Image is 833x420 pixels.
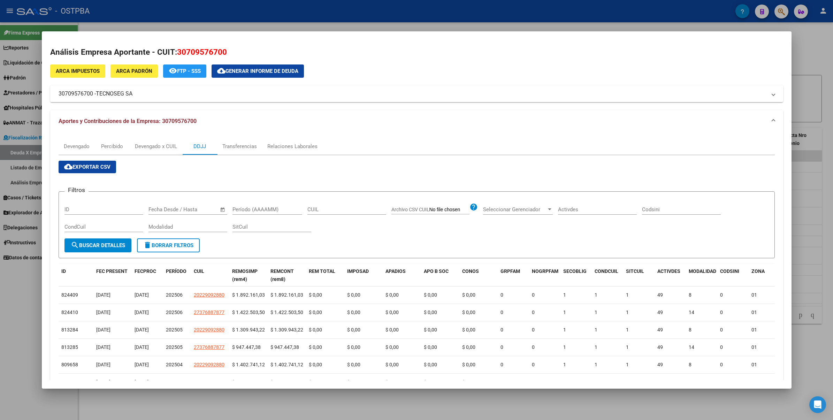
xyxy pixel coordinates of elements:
[135,362,149,367] span: [DATE]
[626,379,629,385] span: 1
[563,379,566,385] span: 1
[689,327,691,333] span: 8
[347,310,360,315] span: $ 0,00
[689,362,691,367] span: 8
[135,143,177,150] div: Devengado x CUIL
[64,143,90,150] div: Devengado
[309,310,322,315] span: $ 0,00
[194,379,224,385] span: 27376887877
[71,241,79,249] mat-icon: search
[385,292,399,298] span: $ 0,00
[689,292,691,298] span: 8
[385,379,399,385] span: $ 0,00
[532,310,535,315] span: 0
[626,292,629,298] span: 1
[462,268,479,274] span: CONOS
[64,164,110,170] span: Exportar CSV
[96,327,110,333] span: [DATE]
[529,264,560,287] datatable-header-cell: NOGRPFAM
[686,264,717,287] datatable-header-cell: MODALIDAD
[657,310,663,315] span: 49
[563,362,566,367] span: 1
[194,292,224,298] span: 20229092880
[59,118,197,124] span: Aportes y Contribuciones de la Empresa: 30709576700
[232,310,265,315] span: $ 1.422.503,50
[309,379,322,385] span: $ 0,00
[193,143,206,150] div: DDJJ
[424,362,437,367] span: $ 0,00
[689,268,716,274] span: MODALIDAD
[177,68,201,75] span: FTP - SSS
[59,161,116,173] button: Exportar CSV
[720,268,739,274] span: CODSINI
[96,292,110,298] span: [DATE]
[347,292,360,298] span: $ 0,00
[135,310,149,315] span: [DATE]
[592,264,623,287] datatable-header-cell: CONDCUIL
[56,68,100,75] span: ARCA Impuestos
[143,242,193,249] span: Borrar Filtros
[166,327,183,333] span: 202505
[163,264,191,287] datatable-header-cell: PERÍODO
[626,310,629,315] span: 1
[270,379,299,385] span: $ 992.312,40
[177,47,227,56] span: 30709576700
[689,379,694,385] span: 14
[751,310,757,315] span: 01
[64,162,72,171] mat-icon: cloud_download
[135,268,156,274] span: FECPROC
[469,203,478,211] mat-icon: help
[424,327,437,333] span: $ 0,00
[424,310,437,315] span: $ 0,00
[309,268,335,274] span: REM TOTAL
[232,362,265,367] span: $ 1.402.741,12
[595,362,597,367] span: 1
[498,264,529,287] datatable-header-cell: GRPFAM
[623,264,655,287] datatable-header-cell: SITCUIL
[267,143,318,150] div: Relaciones Laborales
[385,327,399,333] span: $ 0,00
[50,64,105,77] button: ARCA Impuestos
[232,327,265,333] span: $ 1.309.943,22
[595,327,597,333] span: 1
[344,264,383,287] datatable-header-cell: IMPOSAD
[194,310,224,315] span: 27376887877
[751,379,757,385] span: 01
[720,310,723,315] span: 0
[391,207,429,212] span: Archivo CSV CUIL
[191,264,229,287] datatable-header-cell: CUIL
[309,292,322,298] span: $ 0,00
[59,264,93,287] datatable-header-cell: ID
[135,292,149,298] span: [DATE]
[61,268,66,274] span: ID
[751,362,757,367] span: 01
[421,264,459,287] datatable-header-cell: APO B SOC
[720,362,723,367] span: 0
[385,268,406,274] span: APADIOS
[194,362,224,367] span: 20229092880
[500,268,520,274] span: GRPFAM
[61,379,78,385] span: 809659
[720,327,723,333] span: 0
[749,264,780,287] datatable-header-cell: ZONA
[59,90,766,98] mat-panel-title: 30709576700 -
[459,264,498,287] datatable-header-cell: CONOS
[347,327,360,333] span: $ 0,00
[135,344,149,350] span: [DATE]
[232,268,258,282] span: REMOSIMP (rem4)
[143,241,152,249] mat-icon: delete
[194,327,224,333] span: 20229092880
[626,362,629,367] span: 1
[532,327,535,333] span: 0
[657,344,663,350] span: 49
[560,264,592,287] datatable-header-cell: SECOBLIG
[657,362,663,367] span: 49
[270,344,299,350] span: $ 947.447,38
[96,379,110,385] span: [DATE]
[71,242,125,249] span: Buscar Detalles
[101,143,123,150] div: Percibido
[212,64,304,77] button: Generar informe de deuda
[483,206,547,213] span: Seleccionar Gerenciador
[595,344,597,350] span: 1
[232,344,261,350] span: $ 947.447,38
